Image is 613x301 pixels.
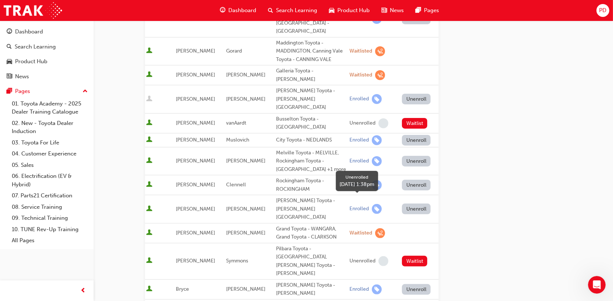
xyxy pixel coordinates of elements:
[9,98,91,118] a: 01. Toyota Academy - 2025 Dealer Training Catalogue
[3,70,91,83] a: News
[262,3,323,18] a: search-iconSearch Learning
[599,6,606,15] span: PD
[378,256,388,266] span: learningRecordVerb_NONE-icon
[276,149,347,174] div: Melville Toyota - MELVILLE, Rockingham Toyota - [GEOGRAPHIC_DATA] +1 more
[146,136,153,144] span: User is active
[214,3,262,18] a: guage-iconDashboard
[9,148,91,160] a: 04. Customer Experience
[146,47,153,55] span: User is active
[381,6,387,15] span: news-icon
[410,3,445,18] a: pages-iconPages
[176,48,215,54] span: [PERSON_NAME]
[3,25,91,39] a: Dashboard
[9,118,91,137] a: 02. New - Toyota Dealer Induction
[349,230,372,237] div: Waitlisted
[588,276,606,294] iframe: Intercom live chat
[268,6,273,15] span: search-icon
[176,258,215,264] span: [PERSON_NAME]
[146,229,153,237] span: User is active
[146,96,153,103] span: User is inactive
[375,228,385,238] span: learningRecordVerb_WAITLIST-icon
[176,96,215,102] span: [PERSON_NAME]
[176,120,215,126] span: [PERSON_NAME]
[15,43,56,51] div: Search Learning
[176,137,215,143] span: [PERSON_NAME]
[226,120,246,126] span: vanAardt
[349,158,369,165] div: Enrolled
[372,135,382,145] span: learningRecordVerb_ENROLL-icon
[226,96,265,102] span: [PERSON_NAME]
[349,205,369,212] div: Enrolled
[276,281,347,298] div: [PERSON_NAME] Toyota - [PERSON_NAME]
[276,6,317,15] span: Search Learning
[226,206,265,212] span: [PERSON_NAME]
[220,6,225,15] span: guage-icon
[176,182,215,188] span: [PERSON_NAME]
[176,72,215,78] span: [PERSON_NAME]
[4,2,62,19] img: Trak
[146,181,153,189] span: User is active
[3,24,91,85] button: DashboardSearch LearningProduct HubNews
[226,158,265,164] span: [PERSON_NAME]
[424,6,439,15] span: Pages
[402,180,431,190] button: Unenroll
[276,197,347,222] div: [PERSON_NAME] Toyota - [PERSON_NAME][GEOGRAPHIC_DATA]
[146,119,153,127] span: User is active
[9,224,91,235] a: 10. TUNE Rev-Up Training
[228,6,256,15] span: Dashboard
[176,230,215,236] span: [PERSON_NAME]
[276,67,347,83] div: Galleria Toyota - [PERSON_NAME]
[226,182,246,188] span: Clennell
[349,258,376,265] div: Unenrolled
[372,94,382,104] span: learningRecordVerb_ENROLL-icon
[226,286,265,292] span: [PERSON_NAME]
[349,286,369,293] div: Enrolled
[226,230,265,236] span: [PERSON_NAME]
[9,235,91,246] a: All Pages
[146,157,153,165] span: User is active
[176,286,189,292] span: Bryce
[3,85,91,98] button: Pages
[226,48,242,54] span: Gorard
[9,160,91,171] a: 05. Sales
[146,71,153,79] span: User is active
[349,96,369,103] div: Enrolled
[340,174,374,180] div: Unenrolled
[83,87,88,96] span: up-icon
[3,40,91,54] a: Search Learning
[340,180,374,188] div: [DATE] 1:38pm
[3,55,91,68] a: Product Hub
[276,87,347,112] div: [PERSON_NAME] Toyota - [PERSON_NAME][GEOGRAPHIC_DATA]
[402,135,431,146] button: Unenroll
[375,70,385,80] span: learningRecordVerb_WAITLIST-icon
[7,74,12,80] span: news-icon
[146,205,153,213] span: User is active
[7,88,12,95] span: pages-icon
[146,257,153,265] span: User is active
[402,204,431,214] button: Unenroll
[7,44,12,50] span: search-icon
[372,156,382,166] span: learningRecordVerb_ENROLL-icon
[276,136,347,144] div: City Toyota - NEDLANDS
[349,137,369,144] div: Enrolled
[416,6,421,15] span: pages-icon
[176,158,215,164] span: [PERSON_NAME]
[15,87,30,96] div: Pages
[9,171,91,190] a: 06. Electrification (EV & Hybrid)
[376,3,410,18] a: news-iconNews
[349,48,372,55] div: Waitlisted
[176,206,215,212] span: [PERSON_NAME]
[372,284,382,294] span: learningRecordVerb_ENROLL-icon
[276,177,347,193] div: Rockingham Toyota - ROCKINGHAM
[402,256,427,266] button: Waitlist
[9,212,91,224] a: 09. Technical Training
[276,225,347,241] div: Grand Toyota - WANGARA, Grand Toyota - CLARKSON
[402,284,431,295] button: Unenroll
[15,28,43,36] div: Dashboard
[349,72,372,79] div: Waitlisted
[9,190,91,201] a: 07. Parts21 Certification
[9,201,91,213] a: 08. Service Training
[7,29,12,35] span: guage-icon
[9,137,91,148] a: 03. Toyota For Life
